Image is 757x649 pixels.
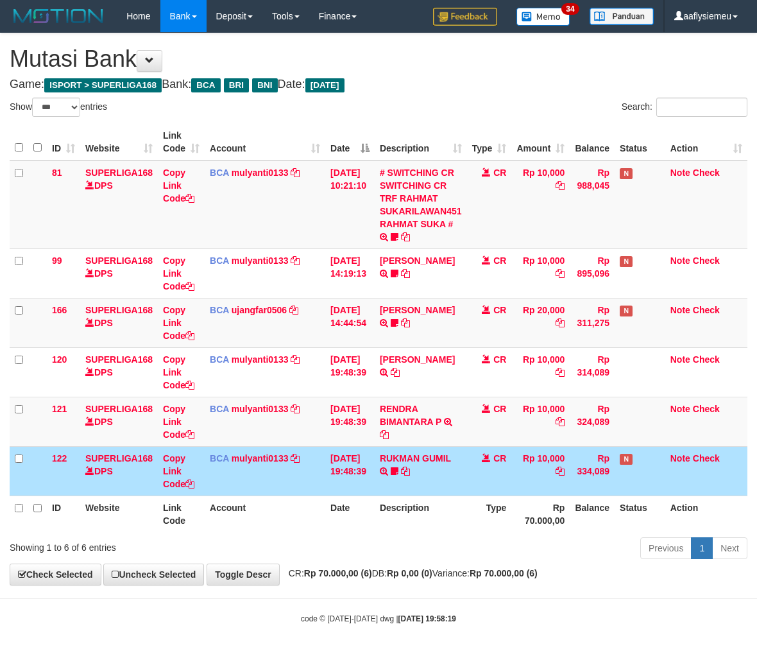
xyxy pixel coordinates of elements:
a: Copy mulyanti0133 to clipboard [291,404,300,414]
a: Note [670,404,690,414]
th: Description [375,496,467,532]
a: RENDRA BIMANTARA P [380,404,441,427]
td: [DATE] 14:44:54 [325,298,375,347]
td: DPS [80,446,158,496]
a: Check Selected [10,564,101,585]
a: Copy Rp 20,000 to clipboard [556,318,565,328]
td: DPS [80,160,158,249]
span: CR [493,305,506,315]
a: # SWITCHING CR SWITCHING CR TRF RAHMAT SUKARILAWAN451 RAHMAT SUKA # [380,168,462,229]
a: Note [670,354,690,365]
small: code © [DATE]-[DATE] dwg | [301,614,456,623]
span: Has Note [620,168,633,179]
td: Rp 10,000 [511,446,570,496]
a: SUPERLIGA168 [85,255,153,266]
span: BCA [210,354,229,365]
span: 99 [52,255,62,266]
span: 166 [52,305,67,315]
td: [DATE] 14:19:13 [325,248,375,298]
a: Note [670,255,690,266]
span: 81 [52,168,62,178]
th: Account: activate to sort column ascending [205,124,325,160]
a: Copy RENDRA BIMANTARA P to clipboard [380,429,389,440]
a: Copy mulyanti0133 to clipboard [291,354,300,365]
a: Note [670,305,690,315]
a: [PERSON_NAME] [380,354,455,365]
a: Copy Rp 10,000 to clipboard [556,367,565,377]
span: BRI [224,78,249,92]
a: Previous [640,537,692,559]
span: Has Note [620,306,633,316]
img: Feedback.jpg [433,8,497,26]
a: Note [670,453,690,463]
a: Copy MUHAMMAD REZA to clipboard [401,268,410,279]
a: Copy mulyanti0133 to clipboard [291,255,300,266]
a: 1 [691,537,713,559]
span: BCA [210,453,229,463]
th: Link Code: activate to sort column ascending [158,124,205,160]
span: BCA [191,78,220,92]
th: ID: activate to sort column ascending [47,124,80,160]
a: Uncheck Selected [103,564,204,585]
th: Type [467,496,512,532]
td: [DATE] 10:21:10 [325,160,375,249]
a: Check [693,305,720,315]
a: Check [693,168,720,178]
label: Show entries [10,98,107,117]
span: BCA [210,305,229,315]
a: [PERSON_NAME] [380,305,455,315]
a: RUKMAN GUMIL [380,453,451,463]
a: Copy Link Code [163,255,194,291]
th: Type: activate to sort column ascending [467,124,512,160]
th: Date [325,496,375,532]
a: Copy Link Code [163,404,194,440]
a: Next [712,537,747,559]
a: Check [693,354,720,365]
a: mulyanti0133 [232,404,289,414]
td: Rp 311,275 [570,298,615,347]
span: 120 [52,354,67,365]
img: panduan.png [590,8,654,25]
strong: Rp 0,00 (0) [387,568,432,578]
th: Account [205,496,325,532]
th: Website: activate to sort column ascending [80,124,158,160]
a: Toggle Descr [207,564,280,585]
span: BCA [210,168,229,178]
a: Copy # SWITCHING CR SWITCHING CR TRF RAHMAT SUKARILAWAN451 RAHMAT SUKA # to clipboard [401,232,410,242]
td: [DATE] 19:48:39 [325,446,375,496]
td: Rp 10,000 [511,248,570,298]
th: Website [80,496,158,532]
label: Search: [622,98,747,117]
img: MOTION_logo.png [10,6,107,26]
a: SUPERLIGA168 [85,305,153,315]
a: mulyanti0133 [232,354,289,365]
a: Copy Rp 10,000 to clipboard [556,180,565,191]
span: ISPORT > SUPERLIGA168 [44,78,162,92]
a: Copy Link Code [163,354,194,390]
a: Check [693,404,720,414]
td: Rp 20,000 [511,298,570,347]
a: Copy ujangfar0506 to clipboard [289,305,298,315]
th: Action: activate to sort column ascending [665,124,747,160]
a: Copy AKBAR SAPUTR to clipboard [391,367,400,377]
a: Copy Rp 10,000 to clipboard [556,466,565,476]
strong: Rp 70.000,00 (6) [470,568,538,578]
a: Check [693,453,720,463]
td: Rp 324,089 [570,397,615,446]
img: Button%20Memo.svg [516,8,570,26]
td: DPS [80,298,158,347]
th: Balance [570,124,615,160]
a: Note [670,168,690,178]
a: Copy Link Code [163,168,194,203]
a: Copy Link Code [163,453,194,489]
span: BCA [210,255,229,266]
input: Search: [656,98,747,117]
th: Action [665,496,747,532]
a: Copy Link Code [163,305,194,341]
span: 121 [52,404,67,414]
a: SUPERLIGA168 [85,404,153,414]
a: Copy Rp 10,000 to clipboard [556,417,565,427]
th: Link Code [158,496,205,532]
h4: Game: Bank: Date: [10,78,747,91]
span: CR [493,404,506,414]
